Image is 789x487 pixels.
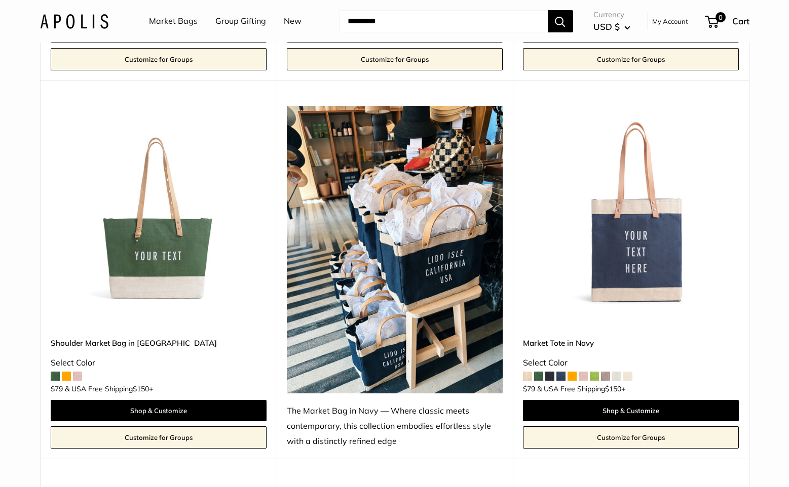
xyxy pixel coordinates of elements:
[593,21,620,32] span: USD $
[51,106,267,321] img: Shoulder Market Bag in Field Green
[40,14,108,28] img: Apolis
[149,14,198,29] a: Market Bags
[537,385,625,392] span: & USA Free Shipping +
[287,106,503,393] img: The Market Bag in Navy — Where classic meets contemporary, this collection embodies effortless st...
[51,355,267,371] div: Select Color
[51,400,267,421] a: Shop & Customize
[51,426,267,449] a: Customize for Groups
[652,15,688,27] a: My Account
[605,384,621,393] span: $150
[284,14,302,29] a: New
[287,403,503,449] div: The Market Bag in Navy — Where classic meets contemporary, this collection embodies effortless st...
[523,106,739,321] img: Market Tote in Navy
[593,8,630,22] span: Currency
[732,16,749,26] span: Cart
[523,337,739,349] a: Market Tote in Navy
[548,10,573,32] button: Search
[51,337,267,349] a: Shoulder Market Bag in [GEOGRAPHIC_DATA]
[706,13,749,29] a: 0 Cart
[133,384,149,393] span: $150
[593,19,630,35] button: USD $
[523,48,739,70] a: Customize for Groups
[523,400,739,421] a: Shop & Customize
[215,14,266,29] a: Group Gifting
[715,12,725,22] span: 0
[523,426,739,449] a: Customize for Groups
[523,355,739,371] div: Select Color
[287,48,503,70] a: Customize for Groups
[51,384,63,393] span: $79
[340,10,548,32] input: Search...
[523,106,739,321] a: Market Tote in NavyMarket Tote in Navy
[8,449,108,479] iframe: Sign Up via Text for Offers
[523,384,535,393] span: $79
[51,106,267,321] a: Shoulder Market Bag in Field GreenShoulder Market Bag in Field Green
[51,48,267,70] a: Customize for Groups
[65,385,153,392] span: & USA Free Shipping +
